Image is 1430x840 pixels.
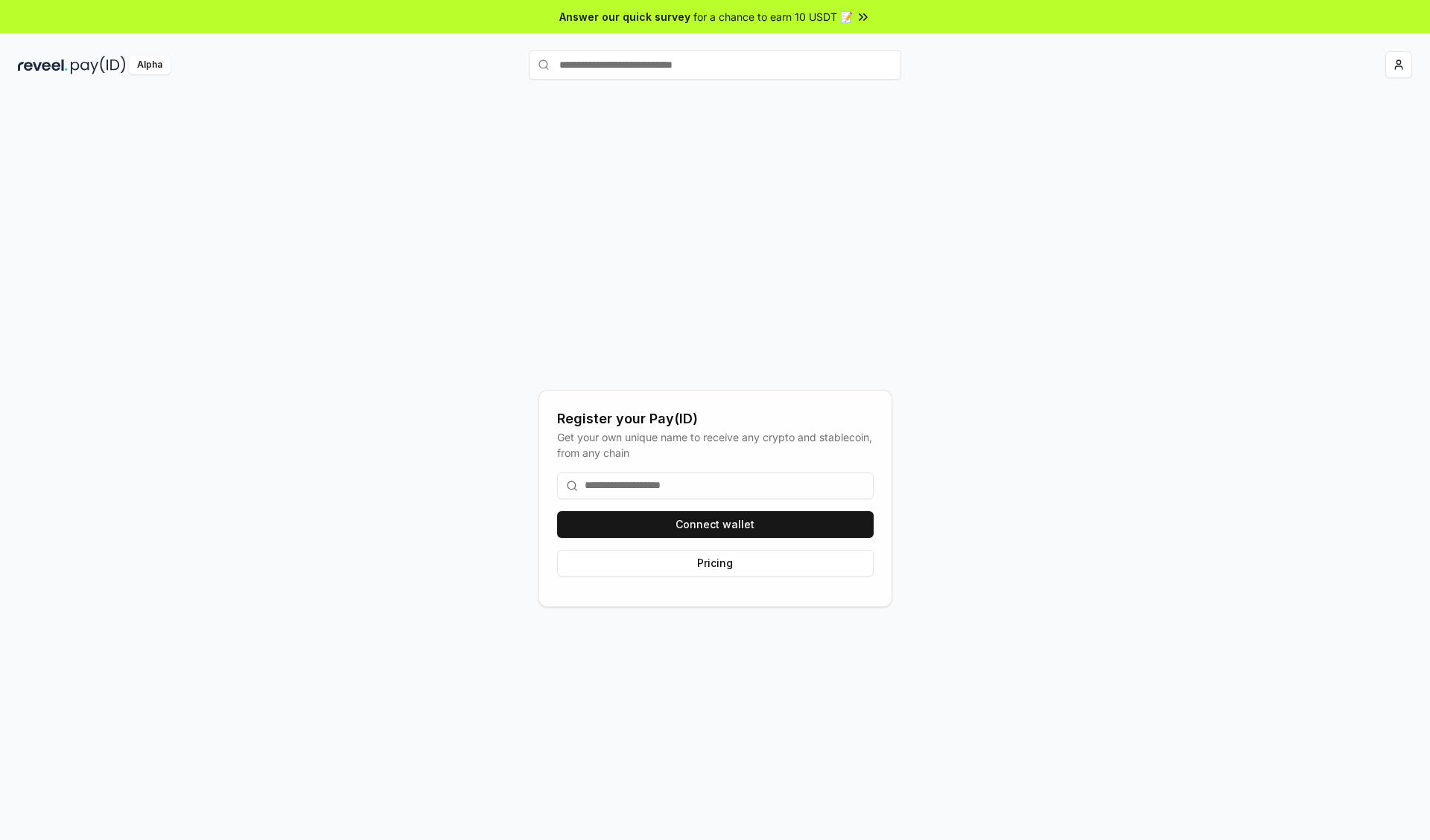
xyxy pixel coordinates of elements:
img: pay_id [71,56,126,74]
button: Pricing [557,550,874,577]
img: reveel_dark [18,56,68,74]
div: Alpha [129,56,171,74]
span: Answer our quick survey [559,9,690,25]
button: Connect wallet [557,511,874,538]
div: Register your Pay(ID) [557,408,874,429]
div: Get your own unique name to receive any crypto and stablecoin, from any chain [557,429,874,461]
span: for a chance to earn 10 USDT 📝 [693,9,853,25]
